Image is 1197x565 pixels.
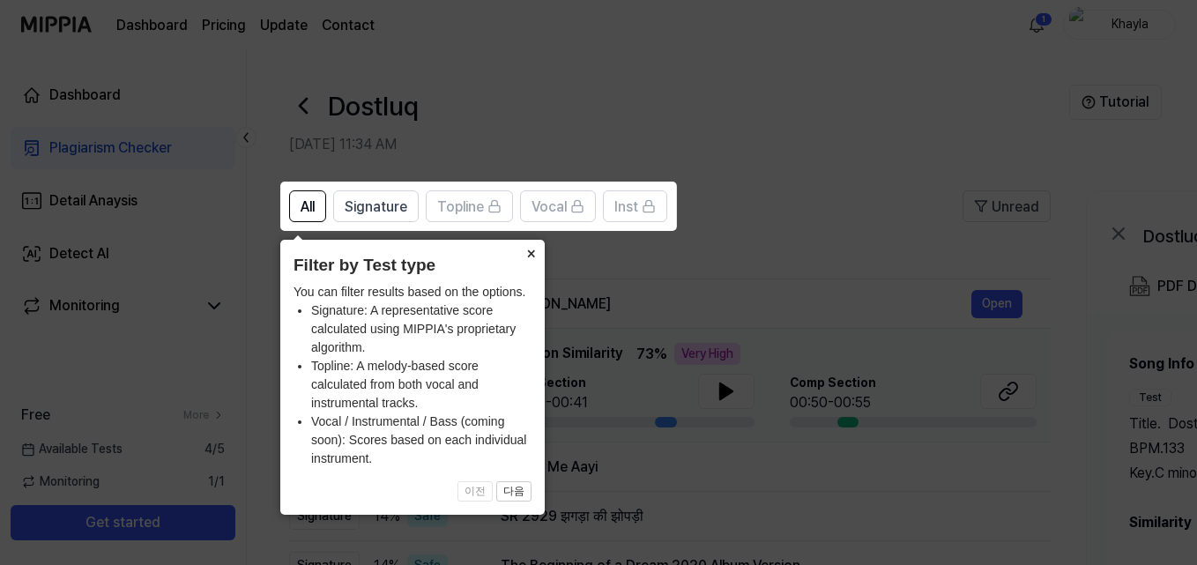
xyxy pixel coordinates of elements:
[614,197,638,218] span: Inst
[333,190,419,222] button: Signature
[311,301,532,357] li: Signature: A representative score calculated using MIPPIA's proprietary algorithm.
[496,481,532,502] button: 다음
[345,197,407,218] span: Signature
[437,197,484,218] span: Topline
[532,197,567,218] span: Vocal
[289,190,326,222] button: All
[311,357,532,413] li: Topline: A melody-based score calculated from both vocal and instrumental tracks.
[426,190,513,222] button: Topline
[294,253,532,279] header: Filter by Test type
[603,190,667,222] button: Inst
[311,413,532,468] li: Vocal / Instrumental / Bass (coming soon): Scores based on each individual instrument.
[517,240,545,264] button: Close
[301,197,315,218] span: All
[520,190,596,222] button: Vocal
[294,283,532,468] div: You can filter results based on the options.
